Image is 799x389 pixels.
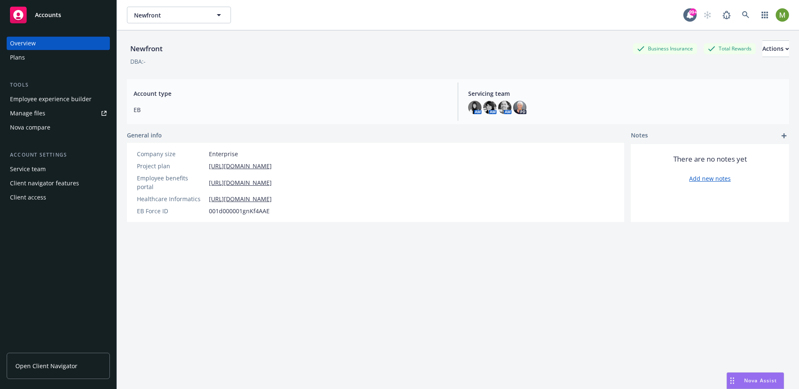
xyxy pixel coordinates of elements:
span: 001d000001gnKf4AAE [209,207,270,215]
div: Tools [7,81,110,89]
div: Overview [10,37,36,50]
a: [URL][DOMAIN_NAME] [209,178,272,187]
a: Search [737,7,754,23]
div: Employee experience builder [10,92,92,106]
span: General info [127,131,162,140]
span: Enterprise [209,150,238,158]
span: There are no notes yet [673,154,747,164]
button: Nova Assist [727,372,784,389]
div: Total Rewards [704,43,756,54]
a: Start snowing [699,7,716,23]
div: Client navigator features [10,177,79,190]
a: [URL][DOMAIN_NAME] [209,162,272,170]
div: Newfront [127,43,166,54]
img: photo [776,8,789,22]
a: Service team [7,162,110,176]
a: Accounts [7,3,110,27]
a: Overview [7,37,110,50]
a: Add new notes [689,174,731,183]
div: Account settings [7,151,110,159]
img: photo [513,101,526,114]
div: Manage files [10,107,45,120]
a: Manage files [7,107,110,120]
span: Nova Assist [744,377,777,384]
span: Open Client Navigator [15,362,77,370]
div: Employee benefits portal [137,174,206,191]
div: Project plan [137,162,206,170]
a: Employee experience builder [7,92,110,106]
a: Plans [7,51,110,64]
div: Service team [10,162,46,176]
div: Nova compare [10,121,50,134]
span: Accounts [35,12,61,18]
div: Healthcare Informatics [137,194,206,203]
a: Client navigator features [7,177,110,190]
div: Client access [10,191,46,204]
a: Switch app [757,7,773,23]
div: Plans [10,51,25,64]
img: photo [498,101,511,114]
a: Client access [7,191,110,204]
div: Actions [762,41,789,57]
img: photo [483,101,496,114]
span: Account type [134,89,448,98]
span: Notes [631,131,648,141]
span: EB [134,105,448,114]
a: Report a Bug [718,7,735,23]
div: Drag to move [727,373,737,389]
span: Servicing team [468,89,782,98]
a: [URL][DOMAIN_NAME] [209,194,272,203]
span: Newfront [134,11,206,20]
img: photo [468,101,481,114]
div: Company size [137,150,206,158]
div: DBA: - [130,57,146,66]
div: Business Insurance [633,43,697,54]
button: Newfront [127,7,231,23]
a: Nova compare [7,121,110,134]
button: Actions [762,40,789,57]
div: 99+ [689,8,697,16]
a: add [779,131,789,141]
div: EB Force ID [137,207,206,215]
